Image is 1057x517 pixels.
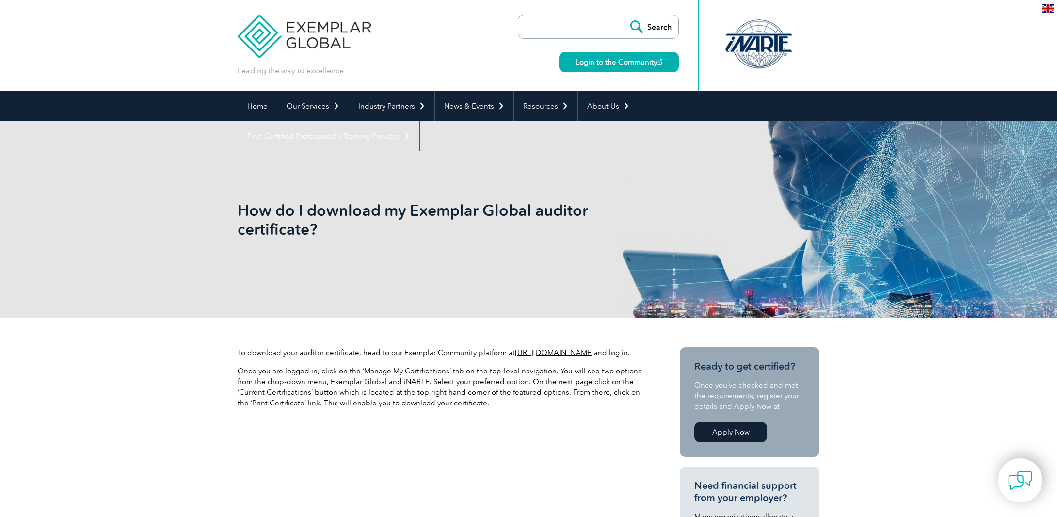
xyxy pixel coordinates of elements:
p: Once you’ve checked and met the requirements, register your details and Apply Now at [694,380,805,412]
a: Our Services [277,91,349,121]
a: Resources [514,91,577,121]
img: en [1042,4,1054,13]
p: Once you are logged in, click on the ‘Manage My Certifications’ tab on the top-level navigation. ... [238,366,645,408]
a: Login to the Community [559,52,679,72]
h3: Ready to get certified? [694,360,805,372]
p: To download your auditor certificate, head to our Exemplar Community platform at and log in. [238,347,645,358]
img: open_square.png [657,59,662,65]
img: contact-chat.png [1008,469,1032,493]
a: News & Events [435,91,513,121]
a: About Us [578,91,639,121]
p: Leading the way to excellence [238,65,344,76]
input: Search [625,15,678,38]
h1: How do I download my Exemplar Global auditor certificate? [238,201,610,239]
a: [URL][DOMAIN_NAME] [515,348,594,357]
a: Industry Partners [349,91,434,121]
a: Apply Now [694,422,767,442]
a: Home [238,91,277,121]
a: Find Certified Professional / Training Provider [238,121,419,151]
h3: Need financial support from your employer? [694,480,805,504]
